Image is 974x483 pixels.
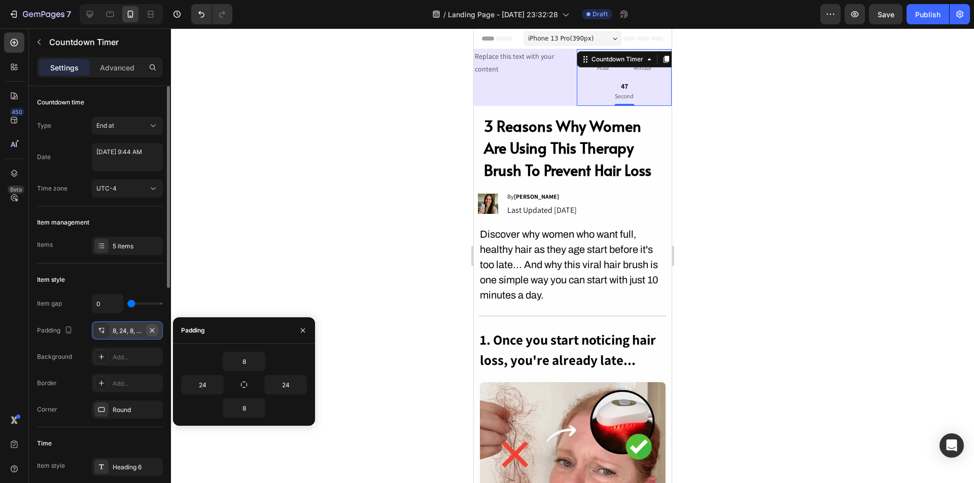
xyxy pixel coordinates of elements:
[37,153,51,162] div: Date
[37,379,57,388] div: Border
[915,9,941,20] div: Publish
[96,184,117,192] span: UTC-4
[878,10,894,19] span: Save
[4,4,76,24] button: 7
[50,62,79,73] p: Settings
[37,352,72,361] div: Background
[113,379,160,388] div: Add...
[223,399,265,417] input: Auto
[37,461,65,470] div: Item style
[37,184,67,193] div: Time zone
[49,36,159,48] p: Countdown Timer
[191,4,232,24] div: Undo/Redo
[113,463,160,472] div: Heading 6
[8,185,24,194] div: Beta
[869,4,902,24] button: Save
[265,376,306,394] input: Auto
[593,10,608,19] span: Draft
[223,352,265,370] input: Auto
[907,4,949,24] button: Publish
[37,299,62,308] div: Item gap
[92,179,163,198] button: UTC-4
[443,9,446,20] span: /
[37,98,84,107] div: Countdown time
[92,117,163,135] button: End at
[92,294,123,313] input: Auto
[37,218,89,227] div: Item management
[113,326,142,336] div: 8, 24, 8, 24
[113,353,160,362] div: Add...
[113,242,160,251] div: 5 items
[182,376,223,394] input: Auto
[100,62,134,73] p: Advanced
[113,405,160,415] div: Round
[37,121,51,130] div: Type
[37,275,65,284] div: Item style
[940,433,964,458] div: Open Intercom Messenger
[37,240,53,249] div: Items
[37,324,75,338] div: Padding
[66,8,71,20] p: 7
[37,439,52,448] div: Time
[448,9,558,20] span: Landing Page - [DATE] 23:32:28
[10,108,24,116] div: 450
[181,326,205,335] div: Padding
[474,28,672,483] iframe: Design area
[96,122,114,129] span: End at
[37,405,57,414] div: Corner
